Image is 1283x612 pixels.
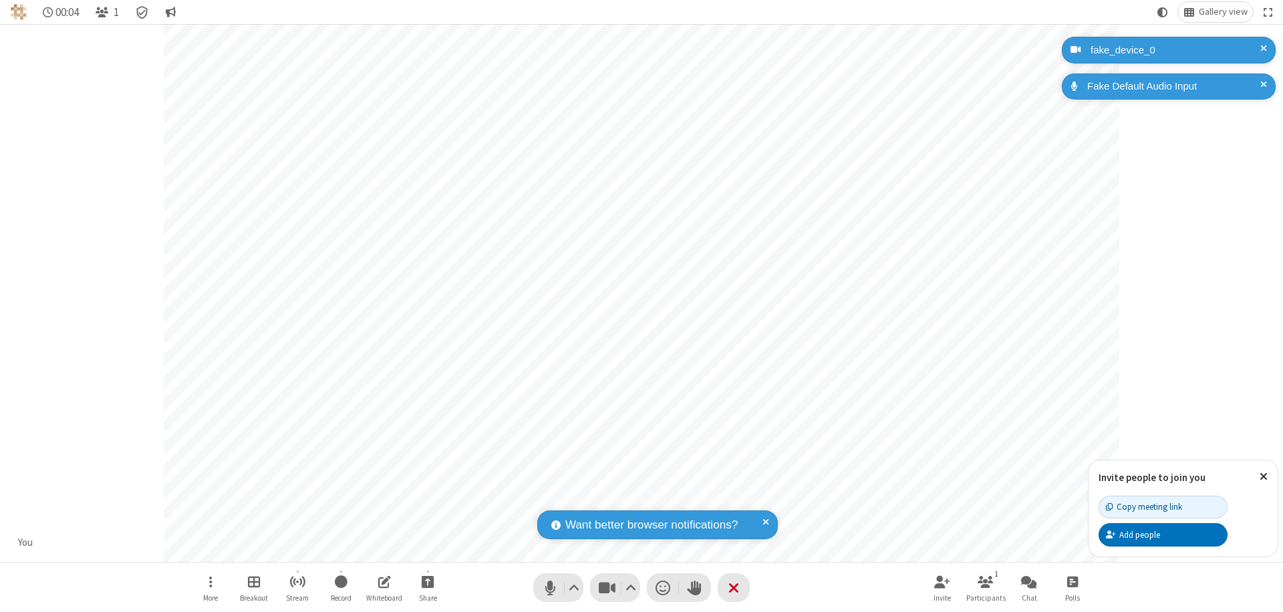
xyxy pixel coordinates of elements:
[679,573,711,602] button: Raise hand
[1199,7,1248,17] span: Gallery view
[565,516,738,534] span: Want better browser notifications?
[366,594,402,602] span: Whiteboard
[1099,496,1228,518] button: Copy meeting link
[13,535,38,551] div: You
[277,569,317,607] button: Start streaming
[1009,569,1049,607] button: Open chat
[1258,2,1278,22] button: Fullscreen
[1099,471,1205,484] label: Invite people to join you
[130,2,155,22] div: Meeting details Encryption enabled
[321,569,361,607] button: Start recording
[55,6,79,19] span: 00:04
[565,573,583,602] button: Audio settings
[286,594,309,602] span: Stream
[647,573,679,602] button: Send a reaction
[1178,2,1253,22] button: Change layout
[934,594,951,602] span: Invite
[364,569,404,607] button: Open shared whiteboard
[331,594,351,602] span: Record
[11,4,27,20] img: QA Selenium DO NOT DELETE OR CHANGE
[1250,460,1278,493] button: Close popover
[240,594,268,602] span: Breakout
[1106,500,1182,513] div: Copy meeting link
[590,573,640,602] button: Stop video (⌘+Shift+V)
[408,569,448,607] button: Start sharing
[203,594,218,602] span: More
[1052,569,1093,607] button: Open poll
[1083,79,1266,94] div: Fake Default Audio Input
[1065,594,1080,602] span: Polls
[114,6,119,19] span: 1
[966,594,1006,602] span: Participants
[160,2,181,22] button: Conversation
[718,573,750,602] button: End or leave meeting
[922,569,962,607] button: Invite participants (⌘+Shift+I)
[37,2,85,22] div: Timer
[90,2,124,22] button: Open participant list
[190,569,231,607] button: Open menu
[1099,523,1228,546] button: Add people
[533,573,583,602] button: Mute (⌘+Shift+A)
[1022,594,1037,602] span: Chat
[991,568,1002,580] div: 1
[622,573,640,602] button: Video setting
[1086,43,1266,58] div: fake_device_0
[966,569,1006,607] button: Open participant list
[234,569,274,607] button: Manage Breakout Rooms
[1152,2,1173,22] button: Using system theme
[419,594,437,602] span: Share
